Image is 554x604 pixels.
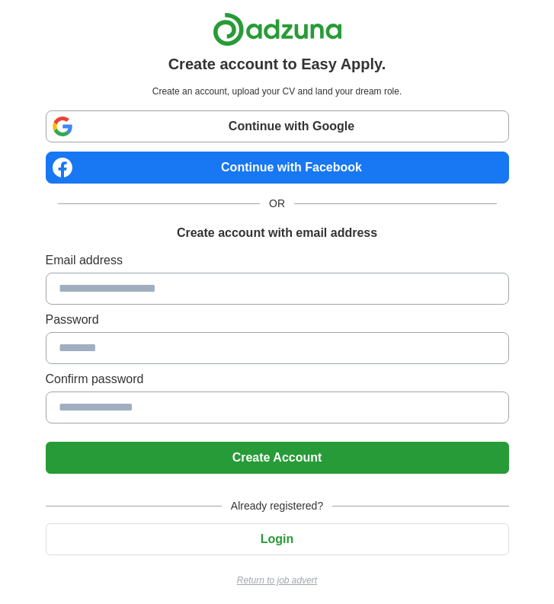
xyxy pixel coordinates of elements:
a: Login [46,532,509,545]
a: Continue with Google [46,110,509,142]
h1: Create account with email address [177,224,377,242]
button: Login [46,523,509,555]
p: Create an account, upload your CV and land your dream role. [49,85,506,98]
a: Return to job advert [46,574,509,587]
label: Password [46,311,509,329]
span: Already registered? [222,498,332,514]
span: OR [260,196,294,212]
button: Create Account [46,442,509,474]
img: Adzuna logo [213,12,342,46]
a: Continue with Facebook [46,152,509,184]
label: Confirm password [46,370,509,388]
h1: Create account to Easy Apply. [168,53,386,75]
label: Email address [46,251,509,270]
